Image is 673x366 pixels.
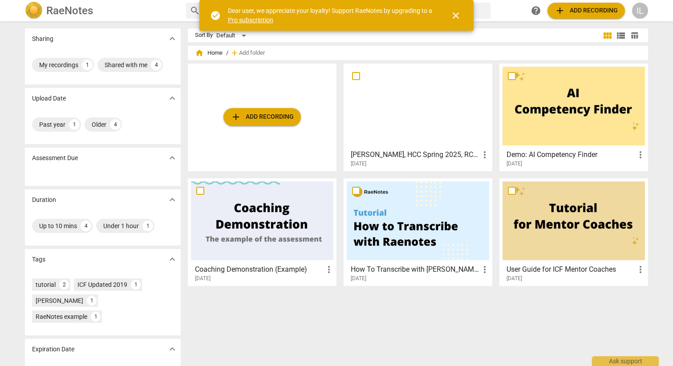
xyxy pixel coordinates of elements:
[59,280,69,290] div: 2
[166,342,179,356] button: Show more
[167,33,178,44] span: expand_more
[347,67,489,167] a: [PERSON_NAME], HCC Spring 2025, RCS 1[DATE]
[36,312,87,321] div: RaeNotes example
[592,356,659,366] div: Ask support
[635,264,646,275] span: more_vert
[167,153,178,163] span: expand_more
[166,32,179,45] button: Show more
[82,60,93,70] div: 1
[166,151,179,165] button: Show more
[69,119,80,130] div: 1
[347,181,489,282] a: How To Transcribe with [PERSON_NAME][DATE]
[32,195,56,205] p: Duration
[614,29,628,42] button: List view
[228,6,434,24] div: Dear user, we appreciate your loyalty! Support RaeNotes by upgrading to a
[528,3,544,19] a: Help
[25,2,179,20] a: LogoRaeNotes
[630,31,639,40] span: table_chart
[230,48,239,57] span: add
[239,50,265,56] span: Add folder
[195,32,213,39] div: Sort By
[103,221,139,230] div: Under 1 hour
[228,16,273,24] a: Pro subscription
[231,112,294,122] span: Add recording
[223,108,301,126] button: Upload
[77,280,127,289] div: ICF Updated 2019
[151,60,162,70] div: 4
[195,48,223,57] span: Home
[616,30,626,41] span: view_list
[32,345,74,354] p: Expiration Date
[210,10,221,21] span: check_circle
[105,60,147,69] div: Shared with me
[231,112,241,122] span: add
[142,221,153,231] div: 1
[632,3,648,19] button: IL
[110,119,121,130] div: 4
[32,34,53,44] p: Sharing
[167,344,178,354] span: expand_more
[507,160,522,168] span: [DATE]
[555,5,565,16] span: add
[351,160,366,168] span: [DATE]
[167,194,178,205] span: expand_more
[635,149,646,160] span: more_vert
[602,30,613,41] span: view_module
[167,254,178,265] span: expand_more
[39,120,65,129] div: Past year
[351,149,479,160] h3: Izabela Lopes, HCC Spring 2025, RCS 1
[32,94,66,103] p: Upload Date
[32,153,78,163] p: Assessment Due
[628,29,641,42] button: Table view
[351,264,479,275] h3: How To Transcribe with RaeNotes
[195,48,204,57] span: home
[324,264,334,275] span: more_vert
[547,3,625,19] button: Upload
[503,181,645,282] a: User Guide for ICF Mentor Coaches[DATE]
[195,275,211,282] span: [DATE]
[87,296,97,306] div: 1
[91,312,101,322] div: 1
[32,255,45,264] p: Tags
[166,92,179,105] button: Show more
[503,67,645,167] a: Demo: AI Competency Finder[DATE]
[39,221,77,230] div: Up to 10 mins
[479,264,490,275] span: more_vert
[81,221,91,231] div: 4
[166,253,179,266] button: Show more
[601,29,614,42] button: Tile view
[36,296,83,305] div: [PERSON_NAME]
[216,28,249,43] div: Default
[46,4,93,17] h2: RaeNotes
[555,5,618,16] span: Add recording
[25,2,43,20] img: Logo
[507,275,522,282] span: [DATE]
[92,120,106,129] div: Older
[167,93,178,104] span: expand_more
[479,149,490,160] span: more_vert
[450,10,461,21] span: close
[190,5,200,16] span: search
[226,50,228,56] span: /
[131,280,141,290] div: 1
[191,181,333,282] a: Coaching Demonstration (Example)[DATE]
[507,264,635,275] h3: User Guide for ICF Mentor Coaches
[39,60,78,69] div: My recordings
[531,5,541,16] span: help
[36,280,56,289] div: tutorial
[195,264,324,275] h3: Coaching Demonstration (Example)
[445,5,466,26] button: Close
[351,275,366,282] span: [DATE]
[166,193,179,206] button: Show more
[507,149,635,160] h3: Demo: AI Competency Finder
